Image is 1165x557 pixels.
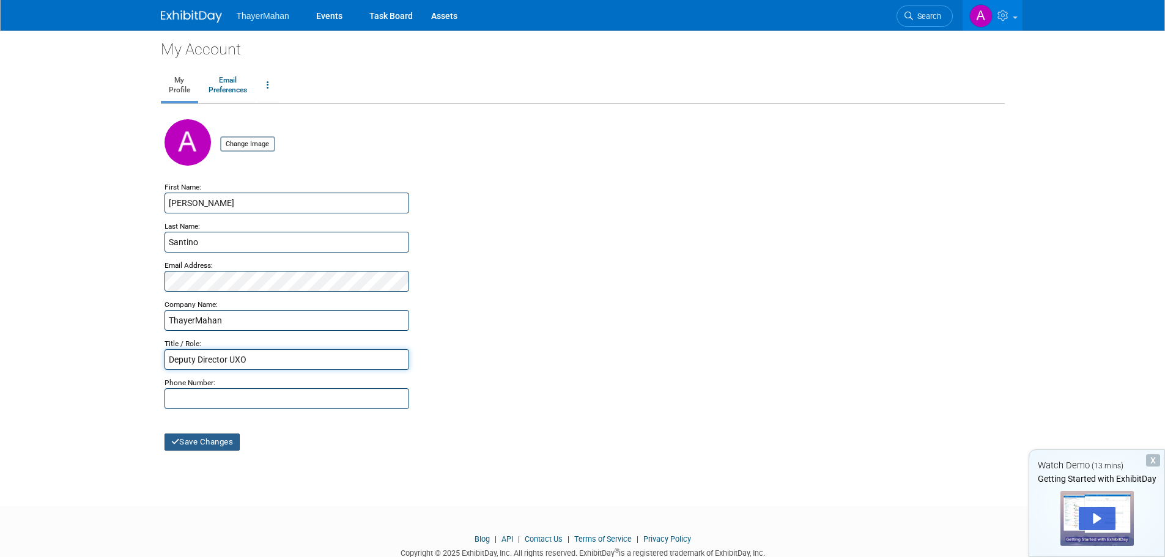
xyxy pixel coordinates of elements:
[634,534,642,544] span: |
[492,534,500,544] span: |
[1146,454,1160,467] div: Dismiss
[161,31,1005,60] div: My Account
[201,70,255,101] a: EmailPreferences
[165,119,211,166] img: A.jpg
[515,534,523,544] span: |
[501,534,513,544] a: API
[525,534,563,544] a: Contact Us
[615,547,619,554] sup: ®
[897,6,953,27] a: Search
[574,534,632,544] a: Terms of Service
[165,183,201,191] small: First Name:
[165,300,218,309] small: Company Name:
[1092,462,1123,470] span: (13 mins)
[475,534,490,544] a: Blog
[643,534,691,544] a: Privacy Policy
[165,261,213,270] small: Email Address:
[165,433,240,451] button: Save Changes
[969,4,993,28] img: Anthony Santino
[165,339,201,348] small: Title / Role:
[564,534,572,544] span: |
[161,70,198,101] a: MyProfile
[237,11,289,21] span: ThayerMahan
[165,222,200,231] small: Last Name:
[165,378,215,387] small: Phone Number:
[913,12,941,21] span: Search
[1029,459,1164,472] div: Watch Demo
[1029,473,1164,485] div: Getting Started with ExhibitDay
[161,10,222,23] img: ExhibitDay
[1079,507,1115,530] div: Play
